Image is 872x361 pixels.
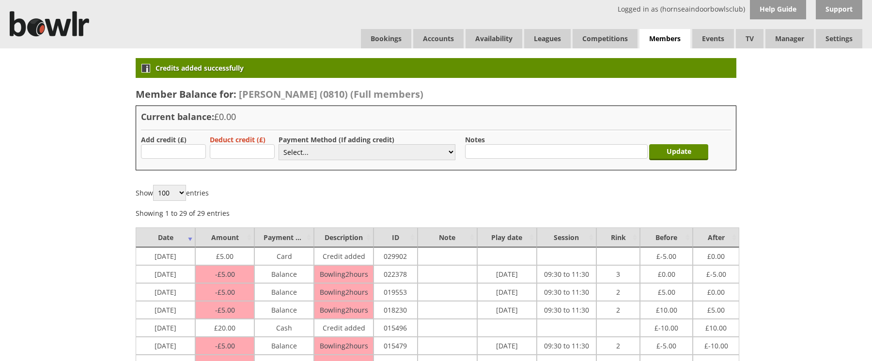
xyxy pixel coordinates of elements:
[477,227,537,247] td: Play date : activate to sort column ascending
[704,339,728,350] span: -10.00
[136,319,195,337] td: [DATE]
[707,249,725,261] span: 0.00
[573,29,638,48] a: Competitions
[656,249,676,261] span: -5.00
[215,305,235,315] span: 5.00
[413,29,464,48] span: Accounts
[136,301,195,319] td: [DATE]
[654,321,678,332] span: -10.00
[524,29,571,48] a: Leagues
[314,337,374,355] td: Bowling2hours
[596,283,640,301] td: 2
[596,227,640,247] td: Rink : activate to sort column ascending
[477,283,537,301] td: [DATE]
[136,283,195,301] td: [DATE]
[254,227,314,247] td: Payment Method : activate to sort column ascending
[658,267,675,279] span: 0.00
[374,337,417,355] td: 015479
[254,265,314,283] td: Balance
[693,227,739,247] td: After : activate to sort column ascending
[141,111,731,122] h3: Current balance:
[141,135,187,144] label: Add credit (£)
[705,321,727,332] span: 10.00
[136,227,195,247] td: Date : activate to sort column ascending
[640,227,693,247] td: Before : activate to sort column ascending
[239,88,423,101] span: [PERSON_NAME] (0810) (Full members)
[314,283,374,301] td: Bowling2hours
[136,247,195,265] td: [DATE]
[639,29,690,49] span: Members
[314,265,374,283] td: Bowling2hours
[706,267,726,279] span: -5.00
[649,144,708,160] input: Update
[537,227,596,247] td: Session : activate to sort column ascending
[153,185,186,201] select: Showentries
[195,227,254,247] td: Amount : activate to sort column ascending
[254,301,314,319] td: Balance
[537,337,596,355] td: 09:30 to 11:30
[537,301,596,319] td: 09:30 to 11:30
[707,303,725,315] span: 5.00
[215,341,235,350] span: 5.00
[374,247,417,265] td: 029902
[215,270,235,279] span: 5.00
[216,249,234,261] span: 5.00
[477,337,537,355] td: [DATE]
[596,265,640,283] td: 3
[314,247,374,265] td: Credit added
[254,319,314,337] td: Cash
[477,301,537,319] td: [DATE]
[596,301,640,319] td: 2
[736,29,763,48] span: TV
[477,265,537,283] td: [DATE]
[656,303,677,315] span: 10.00
[314,227,374,247] td: Description : activate to sort column ascending
[816,29,862,48] span: Settings
[658,285,675,297] span: 5.00
[136,203,230,218] div: Showing 1 to 29 of 29 entries
[596,337,640,355] td: 2
[136,265,195,283] td: [DATE]
[466,29,522,48] a: Availability
[374,227,417,247] td: ID : activate to sort column ascending
[314,301,374,319] td: Bowling2hours
[279,135,394,144] label: Payment Method (If adding credit)
[418,227,477,247] td: Note : activate to sort column ascending
[374,301,417,319] td: 018230
[254,247,314,265] td: Card
[136,337,195,355] td: [DATE]
[236,88,423,101] a: [PERSON_NAME] (0810) (Full members)
[465,135,485,144] label: Notes
[210,135,265,144] label: Deduct credit (£)
[692,29,734,48] a: Events
[374,283,417,301] td: 019553
[314,319,374,337] td: Credit added
[374,319,417,337] td: 015496
[374,265,417,283] td: 022378
[537,265,596,283] td: 09:30 to 11:30
[136,58,736,78] div: Credits added successfully
[537,283,596,301] td: 09:30 to 11:30
[214,321,235,332] span: 20.00
[656,339,676,350] span: -5.00
[254,337,314,355] td: Balance
[136,88,736,101] h2: Member Balance for:
[136,188,209,197] label: Show entries
[254,283,314,301] td: Balance
[214,111,236,122] span: £0.00
[361,29,411,48] a: Bookings
[215,287,235,297] span: 5.00
[707,285,725,297] span: 0.00
[765,29,814,48] span: Manager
